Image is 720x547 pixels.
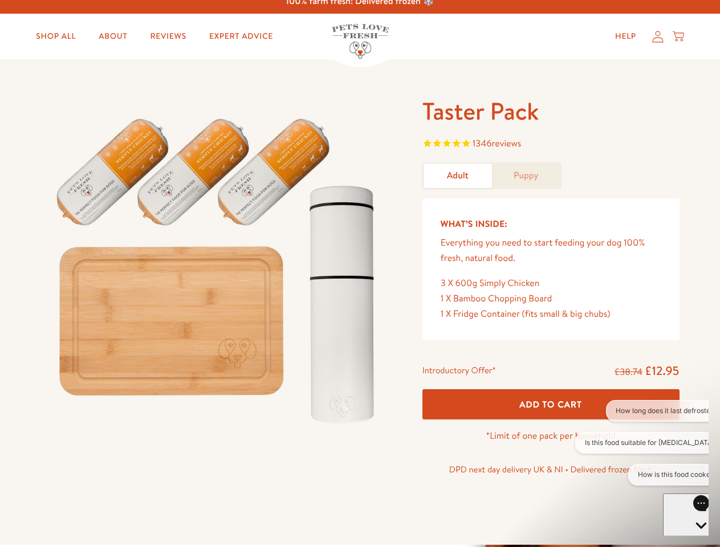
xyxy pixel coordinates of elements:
iframe: Gorgias live chat conversation starters [570,400,709,496]
div: Introductory Offer* [422,363,496,380]
h1: Taster Pack [422,96,680,127]
button: How is this food cooked? [59,64,158,85]
span: 1346 reviews [473,137,521,150]
a: Shop All [27,25,85,48]
s: £38.74 [615,366,642,378]
button: Is this food suitable for [MEDICAL_DATA]? [6,32,158,54]
a: Expert Advice [200,25,282,48]
iframe: Gorgias live chat messenger [663,493,709,536]
img: Pets Love Fresh [332,24,389,59]
button: Add To Cart [422,389,680,419]
p: DPD next day delivery UK & NI • Delivered frozen fresh [422,462,680,477]
span: Add To Cart [519,398,582,410]
span: reviews [491,137,521,150]
span: £12.95 [645,362,680,379]
a: Puppy [492,164,560,188]
div: 3 X 600g Simply Chicken [441,276,661,291]
span: 1 X Bamboo Chopping Board [441,292,552,305]
span: Rated 4.8 out of 5 stars 1346 reviews [422,136,680,153]
a: Help [606,25,645,48]
div: 1 X Fridge Container (fits small & big chubs) [441,307,661,322]
a: Reviews [141,25,195,48]
a: About [90,25,136,48]
h5: What’s Inside: [441,217,661,231]
p: *Limit of one pack per household [422,428,680,444]
img: Taster Pack - Adult [41,96,395,435]
p: Everything you need to start feeding your dog 100% fresh, natural food. [441,235,661,266]
a: Adult [424,164,492,188]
